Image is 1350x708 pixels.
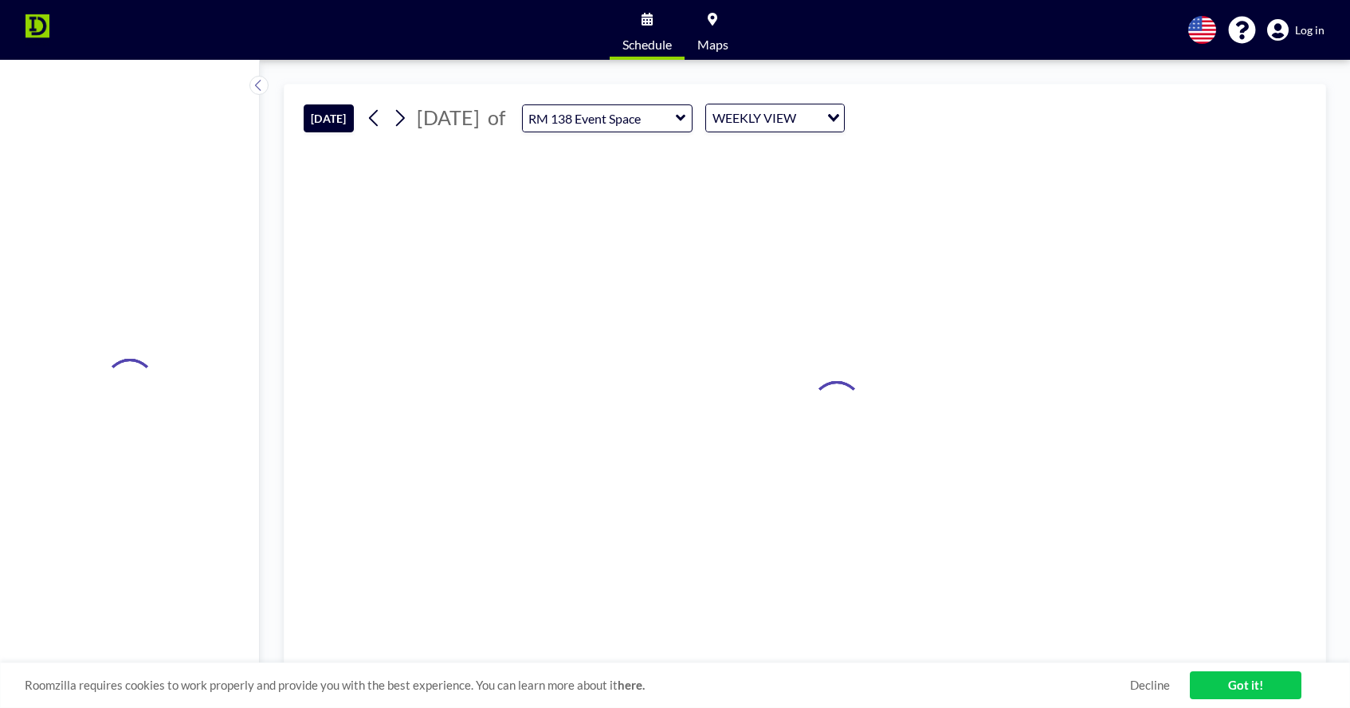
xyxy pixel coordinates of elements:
[697,38,728,51] span: Maps
[523,105,676,132] input: RM 138 Event Space
[1267,19,1324,41] a: Log in
[706,104,844,132] div: Search for option
[618,678,645,692] a: here.
[304,104,354,132] button: [DATE]
[26,14,49,46] img: organization-logo
[25,678,1130,693] span: Roomzilla requires cookies to work properly and provide you with the best experience. You can lea...
[488,105,505,130] span: of
[1190,671,1301,699] a: Got it!
[1295,23,1324,37] span: Log in
[801,108,818,128] input: Search for option
[622,38,672,51] span: Schedule
[1130,678,1170,693] a: Decline
[709,108,799,128] span: WEEKLY VIEW
[417,105,480,129] span: [DATE]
